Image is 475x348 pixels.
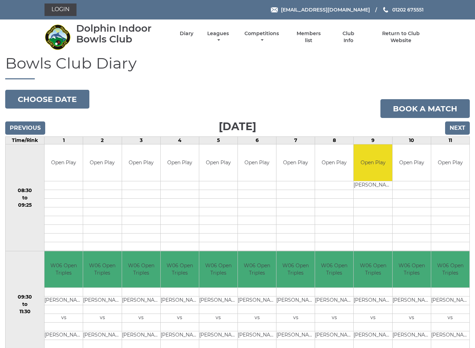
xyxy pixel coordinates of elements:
[45,331,83,340] td: [PERSON_NAME]
[276,296,315,305] td: [PERSON_NAME]
[276,331,315,340] td: [PERSON_NAME]
[243,30,281,44] a: Competitions
[238,251,276,288] td: W06 Open Triples
[276,251,315,288] td: W06 Open Triples
[122,314,160,323] td: vs
[83,137,122,144] td: 2
[276,144,315,181] td: Open Play
[315,331,353,340] td: [PERSON_NAME]
[45,24,71,50] img: Dolphin Indoor Bowls Club
[199,251,237,288] td: W06 Open Triples
[45,251,83,288] td: W06 Open Triples
[281,7,370,13] span: [EMAIL_ADDRESS][DOMAIN_NAME]
[354,331,392,340] td: [PERSON_NAME]
[315,144,353,181] td: Open Play
[315,314,353,323] td: vs
[180,30,193,37] a: Diary
[315,251,353,288] td: W06 Open Triples
[122,251,160,288] td: W06 Open Triples
[337,30,360,44] a: Club Info
[238,144,276,181] td: Open Play
[161,144,199,181] td: Open Play
[45,296,83,305] td: [PERSON_NAME]
[354,314,392,323] td: vs
[5,90,89,109] button: Choose date
[45,314,83,323] td: vs
[354,251,392,288] td: W06 Open Triples
[393,296,431,305] td: [PERSON_NAME]
[5,55,470,79] h1: Bowls Club Diary
[83,296,121,305] td: [PERSON_NAME]
[354,296,392,305] td: [PERSON_NAME]
[354,181,392,190] td: [PERSON_NAME]
[161,314,199,323] td: vs
[122,144,160,181] td: Open Play
[199,296,237,305] td: [PERSON_NAME]
[354,137,392,144] td: 9
[5,121,45,135] input: Previous
[199,314,237,323] td: vs
[393,144,431,181] td: Open Play
[271,6,370,14] a: Email [EMAIL_ADDRESS][DOMAIN_NAME]
[45,137,83,144] td: 1
[393,314,431,323] td: vs
[238,296,276,305] td: [PERSON_NAME]
[6,137,45,144] td: Time/Rink
[83,144,121,181] td: Open Play
[199,331,237,340] td: [PERSON_NAME]
[45,144,83,181] td: Open Play
[161,251,199,288] td: W06 Open Triples
[83,331,121,340] td: [PERSON_NAME]
[393,331,431,340] td: [PERSON_NAME]
[160,137,199,144] td: 4
[76,23,168,45] div: Dolphin Indoor Bowls Club
[392,137,431,144] td: 10
[431,144,469,181] td: Open Play
[431,331,469,340] td: [PERSON_NAME]
[45,3,77,16] a: Login
[199,144,237,181] td: Open Play
[238,137,276,144] td: 6
[315,137,354,144] td: 8
[238,331,276,340] td: [PERSON_NAME]
[315,296,353,305] td: [PERSON_NAME]
[293,30,325,44] a: Members list
[206,30,231,44] a: Leagues
[382,6,424,14] a: Phone us 01202 675551
[161,296,199,305] td: [PERSON_NAME]
[122,331,160,340] td: [PERSON_NAME]
[431,296,469,305] td: [PERSON_NAME]
[276,314,315,323] td: vs
[83,251,121,288] td: W06 Open Triples
[380,99,470,118] a: Book a match
[445,121,470,135] input: Next
[122,296,160,305] td: [PERSON_NAME]
[199,137,237,144] td: 5
[6,144,45,251] td: 08:30 to 09:25
[161,331,199,340] td: [PERSON_NAME]
[392,7,424,13] span: 01202 675551
[271,7,278,13] img: Email
[354,144,392,181] td: Open Play
[431,251,469,288] td: W06 Open Triples
[393,251,431,288] td: W06 Open Triples
[122,137,160,144] td: 3
[431,314,469,323] td: vs
[372,30,430,44] a: Return to Club Website
[431,137,469,144] td: 11
[276,137,315,144] td: 7
[383,7,388,13] img: Phone us
[238,314,276,323] td: vs
[83,314,121,323] td: vs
